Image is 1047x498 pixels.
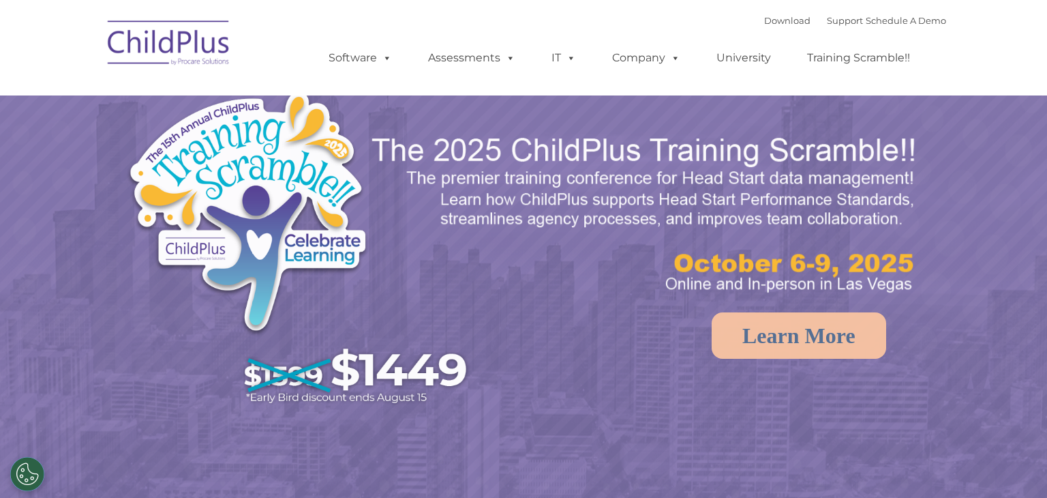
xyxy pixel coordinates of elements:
a: Software [315,44,406,72]
a: Schedule A Demo [866,15,946,26]
a: Training Scramble!! [793,44,924,72]
a: Download [764,15,810,26]
img: ChildPlus by Procare Solutions [101,11,237,79]
a: Company [598,44,694,72]
a: Learn More [712,312,886,359]
a: IT [538,44,590,72]
button: Cookies Settings [10,457,44,491]
a: Support [827,15,863,26]
font: | [764,15,946,26]
a: University [703,44,785,72]
a: Assessments [414,44,529,72]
